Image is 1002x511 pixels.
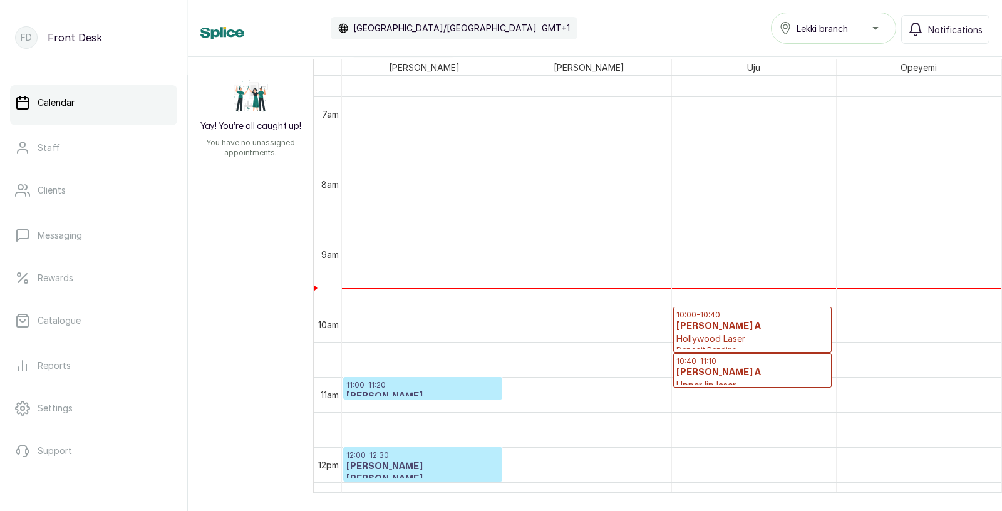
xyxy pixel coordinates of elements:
[542,22,570,34] p: GMT+1
[676,345,829,355] span: Deposit Pending
[676,320,829,333] h3: [PERSON_NAME] A
[48,30,102,45] p: Front Desk
[319,178,341,191] div: 8am
[10,85,177,120] a: Calendar
[38,359,71,372] p: Reports
[676,356,829,366] p: 10:40 - 11:10
[346,460,499,485] h3: [PERSON_NAME] [PERSON_NAME]
[38,272,73,284] p: Rewards
[10,391,177,426] a: Settings
[319,248,341,261] div: 9am
[346,450,499,460] p: 12:00 - 12:30
[318,388,341,401] div: 11am
[10,348,177,383] a: Reports
[676,366,829,379] h3: [PERSON_NAME] A
[771,13,896,44] button: Lekki branch
[38,96,75,109] p: Calendar
[10,261,177,296] a: Rewards
[38,445,72,457] p: Support
[38,229,82,242] p: Messaging
[38,314,81,327] p: Catalogue
[316,458,341,472] div: 12pm
[346,390,499,403] h3: [PERSON_NAME]
[316,318,341,331] div: 10am
[10,173,177,208] a: Clients
[676,333,829,345] p: Hollywood Laser
[10,218,177,253] a: Messaging
[38,184,66,197] p: Clients
[200,120,301,133] h2: Yay! You’re all caught up!
[676,310,829,320] p: 10:00 - 10:40
[38,142,60,154] p: Staff
[38,402,73,415] p: Settings
[21,31,32,44] p: FD
[928,23,983,36] span: Notifications
[346,380,499,390] p: 11:00 - 11:20
[10,303,177,338] a: Catalogue
[901,15,989,44] button: Notifications
[10,476,177,511] button: Logout
[898,59,939,75] span: Opeyemi
[10,130,177,165] a: Staff
[195,138,306,158] p: You have no unassigned appointments.
[745,59,763,75] span: Uju
[353,22,537,34] p: [GEOGRAPHIC_DATA]/[GEOGRAPHIC_DATA]
[386,59,462,75] span: [PERSON_NAME]
[319,108,341,121] div: 7am
[797,22,848,35] span: Lekki branch
[676,379,829,391] p: Upper lip laser
[551,59,627,75] span: [PERSON_NAME]
[10,433,177,468] a: Support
